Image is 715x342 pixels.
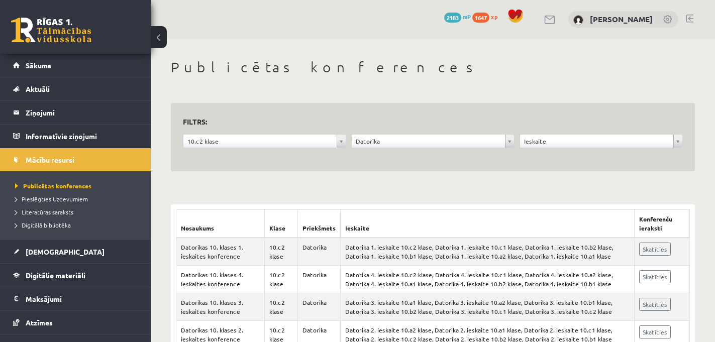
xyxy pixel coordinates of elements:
img: Anna Leibus [573,15,583,25]
td: 10.c2 klase [265,266,298,293]
span: Pieslēgties Uzdevumiem [15,195,88,203]
h1: Publicētas konferences [171,59,695,76]
span: xp [491,13,497,21]
th: Priekšmets [298,210,341,238]
a: 1647 xp [472,13,502,21]
a: Maksājumi [13,287,138,310]
a: Skatīties [639,298,671,311]
a: Atzīmes [13,311,138,334]
a: Aktuāli [13,77,138,100]
span: [DEMOGRAPHIC_DATA] [26,247,105,256]
legend: Informatīvie ziņojumi [26,125,138,148]
span: Literatūras saraksts [15,208,73,216]
legend: Maksājumi [26,287,138,310]
a: Skatīties [639,325,671,338]
a: Pieslēgties Uzdevumiem [15,194,141,203]
a: Sākums [13,54,138,77]
span: Aktuāli [26,84,50,93]
span: mP [463,13,471,21]
a: Ieskaite [520,135,682,148]
a: Rīgas 1. Tālmācības vidusskola [11,18,91,43]
td: Datorika [298,293,341,321]
span: Publicētas konferences [15,182,91,190]
span: Digitālie materiāli [26,271,85,280]
td: Datorika 4. ieskaite 10.c2 klase, Datorika 4. ieskaite 10.c1 klase, Datorika 4. ieskaite 10.a2 kl... [341,266,635,293]
span: Ieskaite [524,135,669,148]
a: Skatīties [639,243,671,256]
td: Datorika [298,238,341,266]
td: Datorikas 10. klases 3. ieskaites konference [176,293,265,321]
span: Mācību resursi [26,155,74,164]
td: Datorikas 10. klases 4. ieskaites konference [176,266,265,293]
th: Nosaukums [176,210,265,238]
span: 2183 [444,13,461,23]
th: Klase [265,210,298,238]
a: Publicētas konferences [15,181,141,190]
span: Digitālā bibliotēka [15,221,71,229]
th: Ieskaite [341,210,635,238]
td: Datorika 1. ieskaite 10.c2 klase, Datorika 1. ieskaite 10.c1 klase, Datorika 1. ieskaite 10.b2 kl... [341,238,635,266]
a: Digitālie materiāli [13,264,138,287]
td: Datorikas 10. klases 1. ieskaites konference [176,238,265,266]
a: Mācību resursi [13,148,138,171]
span: Sākums [26,61,51,70]
td: Datorika 3. ieskaite 10.a1 klase, Datorika 3. ieskaite 10.a2 klase, Datorika 3. ieskaite 10.b1 kl... [341,293,635,321]
a: [PERSON_NAME] [590,14,653,24]
a: [DEMOGRAPHIC_DATA] [13,240,138,263]
a: Digitālā bibliotēka [15,220,141,230]
a: Datorika [352,135,514,148]
a: Literatūras saraksts [15,207,141,216]
legend: Ziņojumi [26,101,138,124]
span: 10.c2 klase [187,135,333,148]
td: 10.c2 klase [265,293,298,321]
a: Skatīties [639,270,671,283]
a: 2183 mP [444,13,471,21]
td: Datorika [298,266,341,293]
a: Informatīvie ziņojumi [13,125,138,148]
th: Konferenču ieraksti [635,210,690,238]
span: Datorika [356,135,501,148]
h3: Filtrs: [183,115,671,129]
td: 10.c2 klase [265,238,298,266]
a: Ziņojumi [13,101,138,124]
a: 10.c2 klase [183,135,346,148]
span: Atzīmes [26,318,53,327]
span: 1647 [472,13,489,23]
